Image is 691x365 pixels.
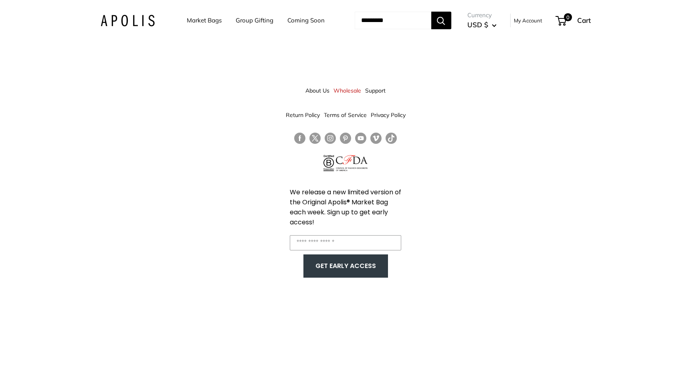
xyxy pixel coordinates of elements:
a: Follow us on Pinterest [340,133,351,144]
span: Cart [577,16,591,24]
span: We release a new limited version of the Original Apolis® Market Bag each week. Sign up to get ear... [290,188,401,227]
a: Return Policy [286,108,320,122]
button: GET EARLY ACCESS [311,258,380,274]
a: Follow us on YouTube [355,133,366,144]
a: Follow us on Facebook [294,133,305,144]
a: Follow us on Vimeo [370,133,382,144]
span: USD $ [467,20,488,29]
a: Terms of Service [324,108,367,122]
span: Currency [467,10,497,21]
input: Enter your email [290,235,401,250]
button: USD $ [467,18,497,31]
input: Search... [355,12,431,29]
a: Follow us on Tumblr [386,133,397,144]
a: Follow us on Twitter [309,133,321,147]
img: Council of Fashion Designers of America Member [336,155,368,171]
a: Support [365,83,386,98]
a: About Us [305,83,329,98]
a: Market Bags [187,15,222,26]
a: My Account [514,16,542,25]
img: Apolis [101,15,155,26]
img: Certified B Corporation [323,155,334,171]
a: Privacy Policy [371,108,406,122]
a: 0 Cart [556,14,591,27]
a: Wholesale [333,83,361,98]
button: Search [431,12,451,29]
span: 0 [564,13,572,21]
a: Group Gifting [236,15,273,26]
a: Follow us on Instagram [325,133,336,144]
a: Coming Soon [287,15,325,26]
